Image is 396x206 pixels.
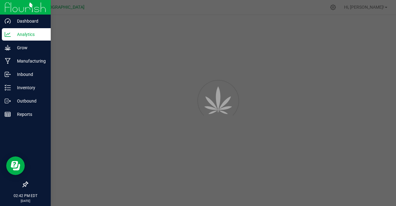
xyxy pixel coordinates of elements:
[3,193,48,199] p: 02:42 PM EDT
[6,156,25,175] iframe: Resource center
[11,71,48,78] p: Inbound
[5,85,11,91] inline-svg: Inventory
[5,98,11,104] inline-svg: Outbound
[5,31,11,37] inline-svg: Analytics
[5,111,11,117] inline-svg: Reports
[5,45,11,51] inline-svg: Grow
[11,31,48,38] p: Analytics
[11,111,48,118] p: Reports
[11,17,48,25] p: Dashboard
[5,18,11,24] inline-svg: Dashboard
[3,199,48,203] p: [DATE]
[5,58,11,64] inline-svg: Manufacturing
[11,44,48,51] p: Grow
[11,97,48,105] p: Outbound
[5,71,11,77] inline-svg: Inbound
[11,57,48,65] p: Manufacturing
[11,84,48,91] p: Inventory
